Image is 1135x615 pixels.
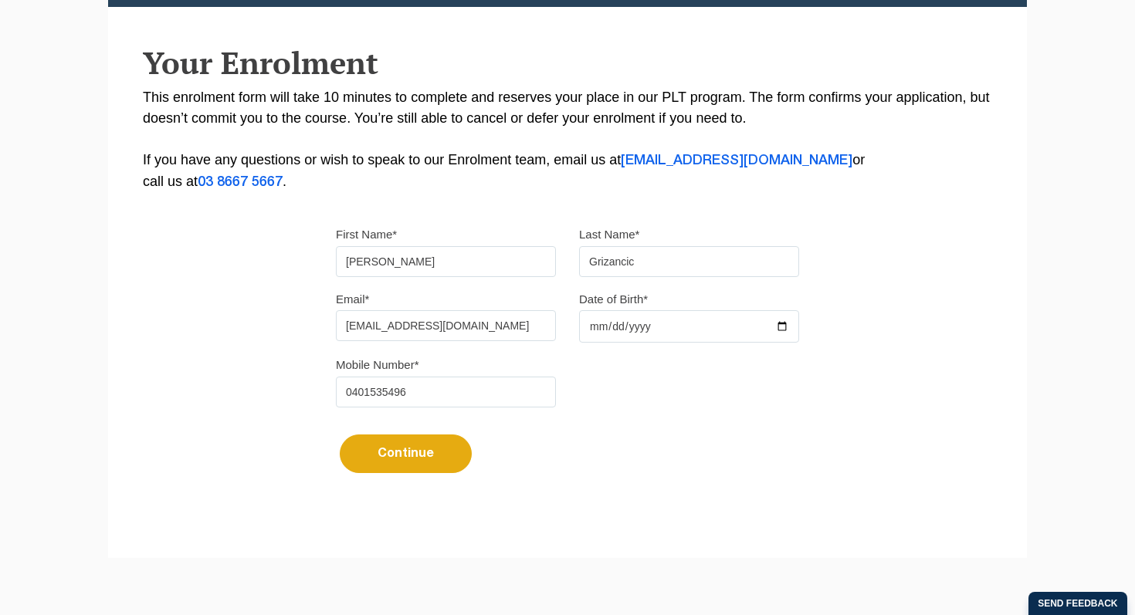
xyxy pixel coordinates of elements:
[579,246,799,277] input: Last name
[579,227,639,242] label: Last Name*
[336,357,419,373] label: Mobile Number*
[336,310,556,341] input: Email
[579,292,648,307] label: Date of Birth*
[336,377,556,407] input: Mobile Number
[621,154,852,167] a: [EMAIL_ADDRESS][DOMAIN_NAME]
[143,46,992,79] h2: Your Enrolment
[336,292,369,307] label: Email*
[143,87,992,193] p: This enrolment form will take 10 minutes to complete and reserves your place in our PLT program. ...
[336,227,397,242] label: First Name*
[340,434,472,473] button: Continue
[198,176,283,188] a: 03 8667 5667
[336,246,556,277] input: First name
